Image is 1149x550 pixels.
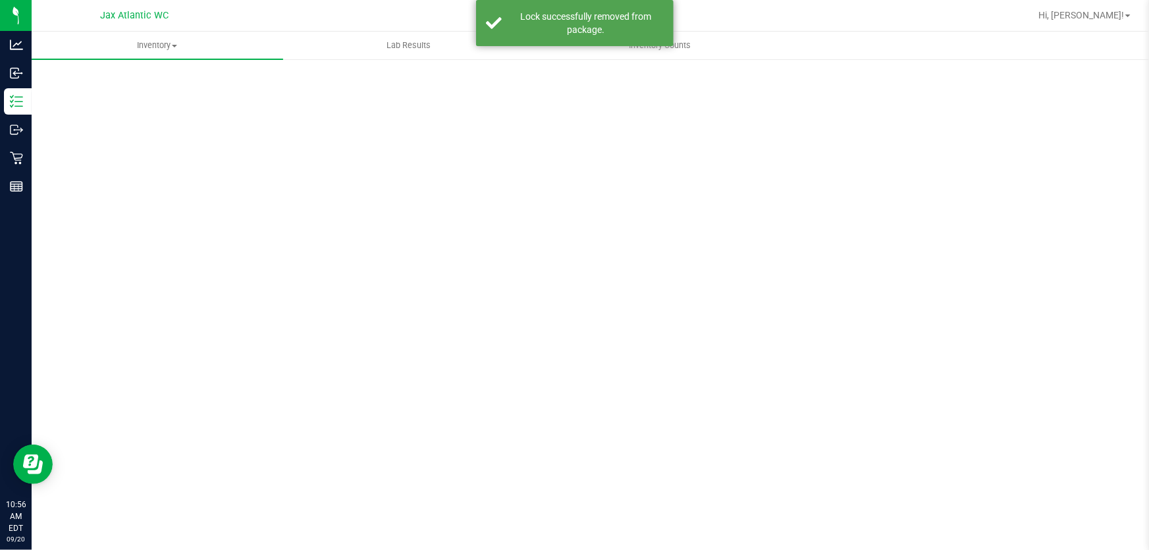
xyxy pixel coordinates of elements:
[10,67,23,80] inline-svg: Inbound
[6,499,26,534] p: 10:56 AM EDT
[32,40,283,51] span: Inventory
[1038,10,1124,20] span: Hi, [PERSON_NAME]!
[10,151,23,165] inline-svg: Retail
[10,95,23,108] inline-svg: Inventory
[100,10,169,21] span: Jax Atlantic WC
[6,534,26,544] p: 09/20
[509,10,664,36] div: Lock successfully removed from package.
[283,32,535,59] a: Lab Results
[32,32,283,59] a: Inventory
[10,38,23,51] inline-svg: Analytics
[10,123,23,136] inline-svg: Outbound
[10,180,23,193] inline-svg: Reports
[13,445,53,484] iframe: Resource center
[369,40,448,51] span: Lab Results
